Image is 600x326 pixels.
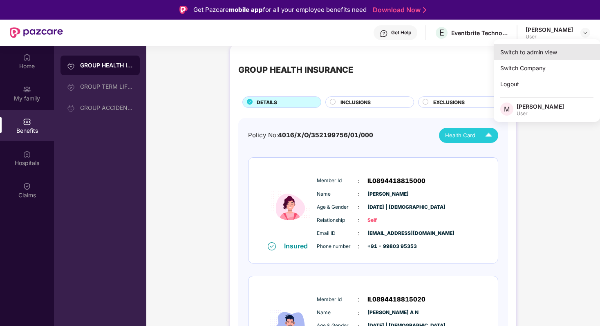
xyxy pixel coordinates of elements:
[317,217,358,224] span: Relationship
[248,130,373,140] div: Policy No:
[238,63,353,76] div: GROUP HEALTH INSURANCE
[358,229,359,238] span: :
[67,83,75,91] img: svg+xml;base64,PHN2ZyB3aWR0aD0iMjAiIGhlaWdodD0iMjAiIHZpZXdCb3g9IjAgMCAyMCAyMCIgZmlsbD0ibm9uZSIgeG...
[266,170,315,241] img: icon
[358,308,359,317] span: :
[494,60,600,76] div: Switch Company
[80,61,133,69] div: GROUP HEALTH INSURANCE
[284,242,313,250] div: Insured
[517,110,564,117] div: User
[526,26,573,33] div: [PERSON_NAME]
[340,98,371,106] span: INCLUSIONS
[317,243,358,250] span: Phone number
[367,230,408,237] span: [EMAIL_ADDRESS][DOMAIN_NAME]
[494,44,600,60] div: Switch to admin view
[23,118,31,126] img: svg+xml;base64,PHN2ZyBpZD0iQmVuZWZpdHMiIHhtbG5zPSJodHRwOi8vd3d3LnczLm9yZy8yMDAwL3N2ZyIgd2lkdGg9Ij...
[358,295,359,304] span: :
[367,217,408,224] span: Self
[504,104,510,114] span: M
[278,131,373,139] span: 4016/X/O/352199756/01/000
[317,309,358,317] span: Name
[358,242,359,251] span: :
[358,190,359,199] span: :
[358,216,359,225] span: :
[451,29,508,37] div: Eventbrite Technologies India Private Limited
[391,29,411,36] div: Get Help
[367,243,408,250] span: +91 - 99803 95353
[423,6,426,14] img: Stroke
[317,190,358,198] span: Name
[445,131,475,140] span: Health Card
[439,128,498,143] button: Health Card
[67,104,75,112] img: svg+xml;base64,PHN2ZyB3aWR0aD0iMjAiIGhlaWdodD0iMjAiIHZpZXdCb3g9IjAgMCAyMCAyMCIgZmlsbD0ibm9uZSIgeG...
[358,203,359,212] span: :
[317,230,358,237] span: Email ID
[494,76,600,92] div: Logout
[439,28,444,38] span: E
[80,105,133,111] div: GROUP ACCIDENTAL INSURANCE
[358,176,359,185] span: :
[80,83,133,90] div: GROUP TERM LIFE INSURANCE
[23,182,31,190] img: svg+xml;base64,PHN2ZyBpZD0iQ2xhaW0iIHhtbG5zPSJodHRwOi8vd3d3LnczLm9yZy8yMDAwL3N2ZyIgd2lkdGg9IjIwIi...
[23,85,31,94] img: svg+xml;base64,PHN2ZyB3aWR0aD0iMjAiIGhlaWdodD0iMjAiIHZpZXdCb3g9IjAgMCAyMCAyMCIgZmlsbD0ibm9uZSIgeG...
[367,295,425,304] span: IL0894418815020
[317,177,358,185] span: Member Id
[481,128,496,143] img: Icuh8uwCUCF+XjCZyLQsAKiDCM9HiE6CMYmKQaPGkZKaA32CAAACiQcFBJY0IsAAAAASUVORK5CYII=
[179,6,188,14] img: Logo
[433,98,465,106] span: EXCLUSIONS
[23,150,31,158] img: svg+xml;base64,PHN2ZyBpZD0iSG9zcGl0YWxzIiB4bWxucz0iaHR0cDovL3d3dy53My5vcmcvMjAwMC9zdmciIHdpZHRoPS...
[67,62,75,70] img: svg+xml;base64,PHN2ZyB3aWR0aD0iMjAiIGhlaWdodD0iMjAiIHZpZXdCb3g9IjAgMCAyMCAyMCIgZmlsbD0ibm9uZSIgeG...
[23,53,31,61] img: svg+xml;base64,PHN2ZyBpZD0iSG9tZSIgeG1sbnM9Imh0dHA6Ly93d3cudzMub3JnLzIwMDAvc3ZnIiB3aWR0aD0iMjAiIG...
[367,309,408,317] span: [PERSON_NAME] A N
[526,33,573,40] div: User
[367,203,408,211] span: [DATE] | [DEMOGRAPHIC_DATA]
[367,190,408,198] span: [PERSON_NAME]
[229,6,263,13] strong: mobile app
[257,98,277,106] span: DETAILS
[367,176,425,186] span: IL0894418815000
[268,242,276,250] img: svg+xml;base64,PHN2ZyB4bWxucz0iaHR0cDovL3d3dy53My5vcmcvMjAwMC9zdmciIHdpZHRoPSIxNiIgaGVpZ2h0PSIxNi...
[317,296,358,304] span: Member Id
[517,103,564,110] div: [PERSON_NAME]
[373,6,424,14] a: Download Now
[10,27,63,38] img: New Pazcare Logo
[380,29,388,38] img: svg+xml;base64,PHN2ZyBpZD0iSGVscC0zMngzMiIgeG1sbnM9Imh0dHA6Ly93d3cudzMub3JnLzIwMDAvc3ZnIiB3aWR0aD...
[193,5,367,15] div: Get Pazcare for all your employee benefits need
[317,203,358,211] span: Age & Gender
[582,29,589,36] img: svg+xml;base64,PHN2ZyBpZD0iRHJvcGRvd24tMzJ4MzIiIHhtbG5zPSJodHRwOi8vd3d3LnczLm9yZy8yMDAwL3N2ZyIgd2...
